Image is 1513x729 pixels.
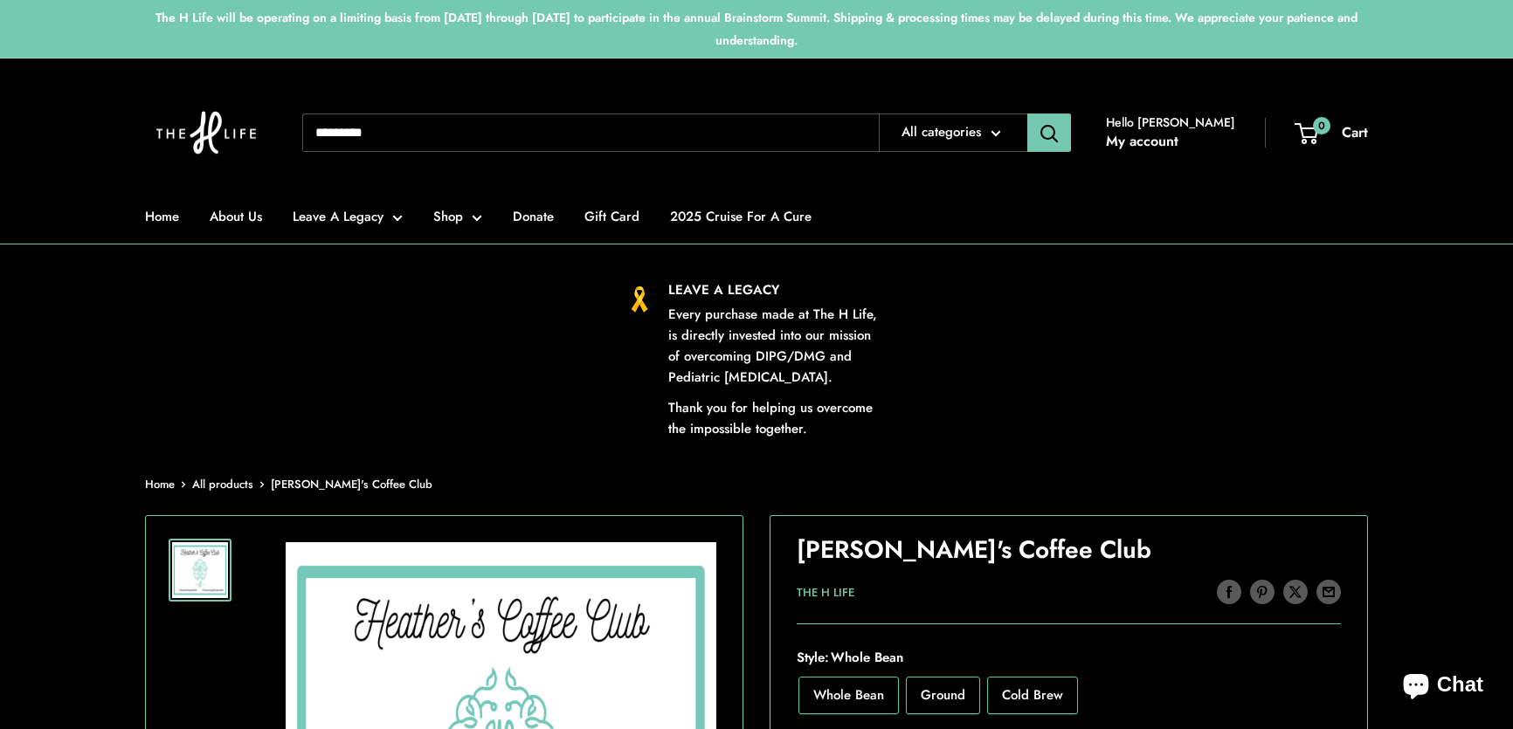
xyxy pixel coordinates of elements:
[145,474,432,495] nav: Breadcrumb
[192,476,253,492] a: All products
[513,204,554,229] a: Donate
[584,204,639,229] a: Gift Card
[1283,578,1308,604] a: Tweet on Twitter
[1217,578,1241,604] a: Share on Facebook
[1002,685,1063,705] span: Cold Brew
[1106,128,1178,155] a: My account
[210,204,262,229] a: About Us
[906,677,980,714] label: Ground
[1313,117,1330,134] span: 0
[987,677,1078,714] label: Cold Brew
[798,677,899,714] label: Whole Bean
[1027,113,1071,152] button: Search
[293,204,403,229] a: Leave A Legacy
[813,685,884,705] span: Whole Bean
[145,204,179,229] a: Home
[668,279,887,300] p: LEAVE A LEGACY
[1316,578,1341,604] a: Share by email
[797,533,1341,567] h1: [PERSON_NAME]'s Coffee Club
[1250,578,1275,604] a: Pin on Pinterest
[433,204,482,229] a: Shop
[145,76,267,189] img: The H Life
[1106,111,1235,134] span: Hello [PERSON_NAME]
[172,542,228,598] img: Heather's Coffee Club
[670,204,812,229] a: 2025 Cruise For A Cure
[797,584,854,601] a: The H Life
[271,476,432,492] span: [PERSON_NAME]'s Coffee Club
[921,685,965,705] span: Ground
[1342,122,1368,142] span: Cart
[145,476,175,492] a: Home
[668,304,887,388] p: Every purchase made at The H Life, is directly invested into our mission of overcoming DIPG/DMG a...
[1296,120,1368,146] a: 0 Cart
[829,648,903,667] span: Whole Bean
[668,397,887,439] p: Thank you for helping us overcome the impossible together.
[1387,658,1499,715] inbox-online-store-chat: Shopify online store chat
[302,113,879,152] input: Search...
[797,645,1341,670] span: Style:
